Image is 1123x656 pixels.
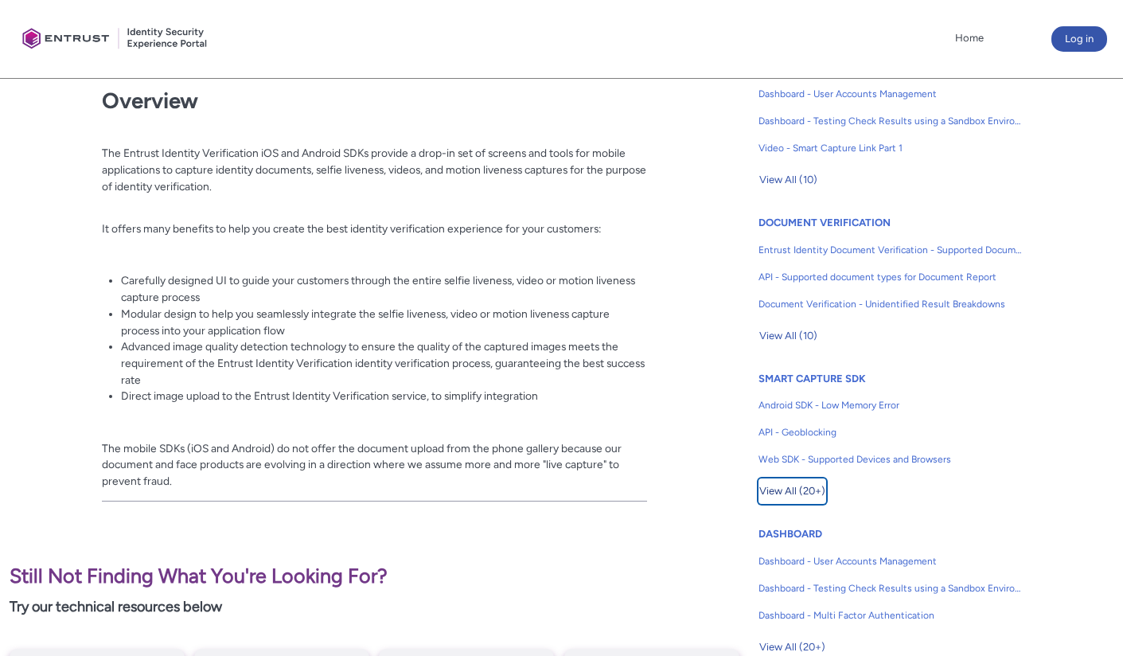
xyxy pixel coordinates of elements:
a: Home [951,26,988,50]
button: Log in [1051,26,1107,52]
span: Document Verification - Unidentified Result Breakdowns [758,297,1023,311]
a: Web SDK - Supported Devices and Browsers [758,446,1023,473]
a: API - Geoblocking [758,419,1023,446]
button: View All (10) [758,167,818,193]
span: View All (20+) [759,479,825,503]
li: Modular design to help you seamlessly integrate the selfie liveness, video or motion liveness cap... [121,306,647,338]
span: Web SDK - Supported Devices and Browsers [758,452,1023,467]
li: Advanced image quality detection technology to ensure the quality of the captured images meets th... [121,338,647,388]
a: Dashboard - User Accounts Management [758,80,1023,107]
a: API - Supported document types for Document Report [758,264,1023,291]
li: Direct image upload to the Entrust Identity Verification service, to simplify integration [121,388,647,404]
a: Dashboard - Testing Check Results using a Sandbox Environment [758,575,1023,602]
p: Still Not Finding What You're Looking For? [10,561,739,592]
span: Entrust Identity Document Verification - Supported Document type and size [758,243,1023,257]
p: Try our technical resources below [10,596,739,618]
li: Carefully designed UI to guide your customers through the entire selfie liveness, video or motion... [121,272,647,305]
button: View All (20+) [758,478,826,504]
span: Dashboard - User Accounts Management [758,87,1023,101]
p: The Entrust Identity Verification iOS and Android SDKs provide a drop-in set of screens and tools... [102,129,647,211]
span: Dashboard - Multi Factor Authentication [758,608,1023,623]
a: DASHBOARD [758,528,822,540]
a: DOCUMENT VERIFICATION [758,217,891,228]
span: Video - Smart Capture Link Part 1 [758,141,1023,155]
button: View All (10) [758,323,818,349]
a: SMART CAPTURE SDK [758,373,866,385]
a: Document Verification - Unidentified Result Breakdowns [758,291,1023,318]
p: It offers many benefits to help you create the best identity verification experience for your cus... [102,221,647,237]
span: View All (10) [759,168,817,192]
a: Entrust Identity Document Verification - Supported Document type and size [758,236,1023,264]
span: Dashboard - User Accounts Management [758,554,1023,568]
a: Dashboard - Testing Check Results using a Sandbox Environment [758,107,1023,135]
a: Android SDK - Low Memory Error [758,392,1023,419]
a: Dashboard - Multi Factor Authentication [758,602,1023,629]
span: Android SDK - Low Memory Error [758,398,1023,412]
span: Dashboard - Testing Check Results using a Sandbox Environment [758,581,1023,595]
span: API - Geoblocking [758,425,1023,439]
a: Video - Smart Capture Link Part 1 [758,135,1023,162]
iframe: Qualified Messenger [1050,583,1123,656]
span: Dashboard - Testing Check Results using a Sandbox Environment [758,114,1023,128]
span: API - Supported document types for Document Report [758,270,1023,284]
span: View All (10) [759,324,817,348]
p: The mobile SDKs (iOS and Android) do not offer the document upload from the phone gallery because... [102,440,647,490]
a: Dashboard - User Accounts Management [758,548,1023,575]
strong: Overview [102,88,198,114]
